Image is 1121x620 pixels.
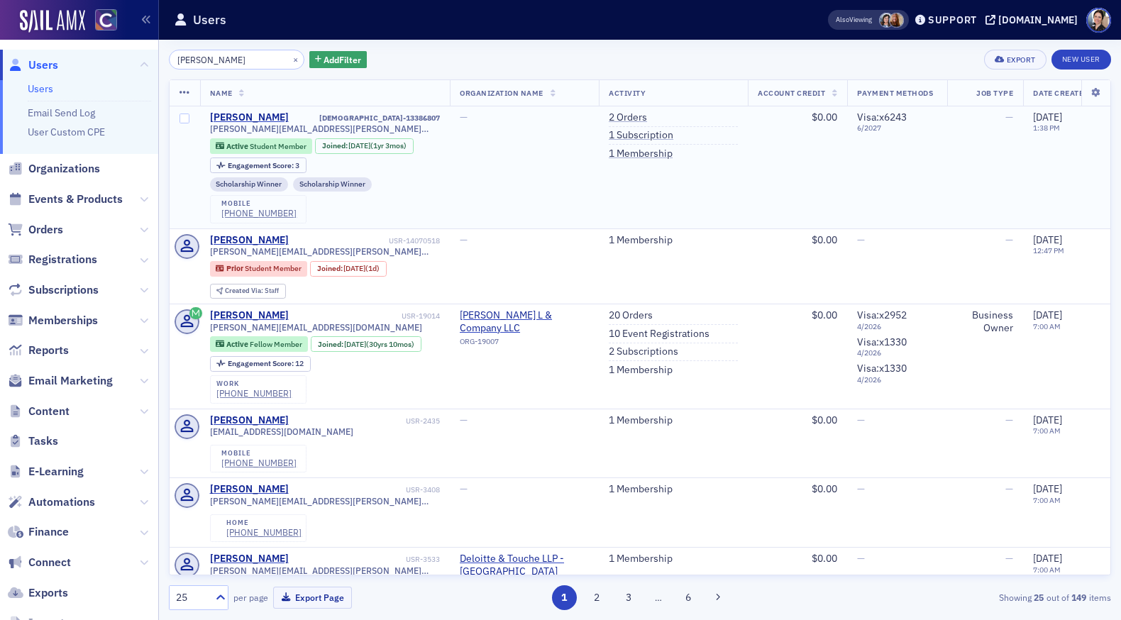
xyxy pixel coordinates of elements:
span: Profile [1086,8,1111,33]
span: Joined : [317,264,344,273]
span: Memberships [28,313,98,328]
div: [DEMOGRAPHIC_DATA]-13386807 [291,114,440,123]
span: Joined : [318,340,345,349]
div: Business Owner [957,309,1013,334]
a: Finance [8,524,69,540]
div: Joined: 2024-06-20 00:00:00 [315,138,414,154]
span: 6 / 2027 [857,123,937,133]
button: 3 [617,585,641,610]
a: 1 Membership [609,148,673,160]
span: — [857,552,865,565]
span: Visa : x1330 [857,362,907,375]
span: — [1005,414,1013,426]
span: [PERSON_NAME][EMAIL_ADDRESS][PERSON_NAME][DOMAIN_NAME] [210,496,441,506]
a: Organizations [8,161,100,177]
span: [DATE] [1033,414,1062,426]
span: — [460,414,468,426]
time: 7:00 AM [1033,565,1061,575]
a: Deloitte & Touche LLP - [GEOGRAPHIC_DATA] [460,553,589,577]
a: Memberships [8,313,98,328]
span: $0.00 [812,233,837,246]
a: [PHONE_NUMBER] [221,458,297,468]
div: Export [1007,56,1036,64]
span: Stacy Svendsen [879,13,894,28]
span: — [1005,552,1013,565]
span: — [857,233,865,246]
a: Registrations [8,252,97,267]
a: 1 Membership [609,364,673,377]
a: [PERSON_NAME] [210,483,289,496]
span: — [1005,233,1013,246]
a: Automations [8,494,95,510]
a: Users [28,82,53,95]
span: Engagement Score : [228,358,295,368]
span: Email Marketing [28,373,113,389]
span: Visa : x1330 [857,336,907,348]
a: E-Learning [8,464,84,480]
a: 2 Orders [609,111,647,124]
span: Fellow Member [250,339,302,349]
span: Tasks [28,433,58,449]
a: 1 Membership [609,234,673,247]
time: 12:47 PM [1033,245,1064,255]
button: AddFilter [309,51,368,69]
span: Registrations [28,252,97,267]
div: home [226,519,302,527]
span: — [460,111,468,123]
a: 20 Orders [609,309,653,322]
span: [PERSON_NAME][EMAIL_ADDRESS][DOMAIN_NAME] [210,322,422,333]
span: Sheila Duggan [889,13,904,28]
span: E-Learning [28,464,84,480]
div: USR-3533 [291,555,440,564]
span: Activity [609,88,646,98]
a: [PERSON_NAME] [210,414,289,427]
div: Prior: Prior: Student Member [210,261,308,277]
button: 1 [552,585,577,610]
img: SailAMX [95,9,117,31]
span: — [857,414,865,426]
div: USR-14070518 [291,236,440,245]
div: Active: Active: Fellow Member [210,336,309,352]
a: 10 Event Registrations [609,328,709,341]
div: [PERSON_NAME] [210,309,289,322]
span: Visa : x2952 [857,309,907,321]
a: [PHONE_NUMBER] [221,208,297,218]
span: Payment Methods [857,88,933,98]
span: [EMAIL_ADDRESS][DOMAIN_NAME] [210,426,353,437]
input: Search… [169,50,304,70]
span: [DATE] [343,263,365,273]
a: Email Marketing [8,373,113,389]
div: USR-3408 [291,485,440,494]
span: 4 / 2026 [857,348,937,358]
strong: 149 [1069,591,1089,604]
span: [PERSON_NAME][EMAIL_ADDRESS][PERSON_NAME][DOMAIN_NAME] [210,246,441,257]
button: [DOMAIN_NAME] [985,15,1083,25]
img: SailAMX [20,10,85,33]
div: [PERSON_NAME] [210,553,289,565]
div: Scholarship Winner [293,177,372,192]
div: [PERSON_NAME] [210,111,289,124]
div: mobile [221,449,297,458]
time: 1:38 PM [1033,123,1060,133]
time: 7:00 AM [1033,426,1061,436]
button: × [289,52,302,65]
a: User Custom CPE [28,126,105,138]
div: 25 [176,590,207,605]
span: [DATE] [344,339,366,349]
span: [DATE] [1033,233,1062,246]
span: Joined : [322,141,349,150]
a: View Homepage [85,9,117,33]
span: Connect [28,555,71,570]
button: Export Page [273,587,352,609]
div: Created Via: Staff [210,284,286,299]
div: 3 [228,162,299,170]
span: [PERSON_NAME][EMAIL_ADDRESS][PERSON_NAME][DOMAIN_NAME] [210,123,441,134]
span: $0.00 [812,482,837,495]
span: — [460,233,468,246]
a: 2 Subscriptions [609,345,678,358]
div: [PHONE_NUMBER] [216,388,292,399]
span: — [1005,482,1013,495]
